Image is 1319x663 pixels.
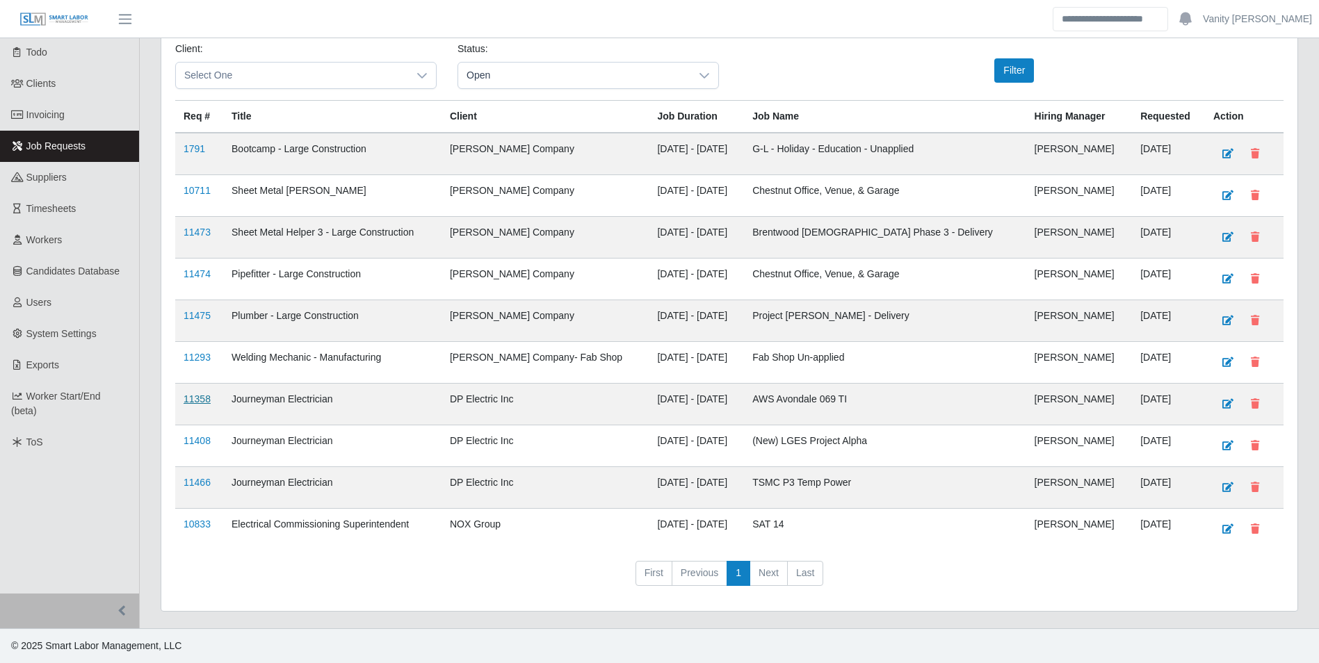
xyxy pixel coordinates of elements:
th: Client [442,101,649,133]
td: DP Electric Inc [442,384,649,425]
td: Bootcamp - Large Construction [223,133,442,175]
td: [PERSON_NAME] [1026,259,1133,300]
span: Clients [26,78,56,89]
a: 11475 [184,310,211,321]
td: Plumber - Large Construction [223,300,442,342]
td: [PERSON_NAME] [1026,300,1133,342]
td: Journeyman Electrician [223,425,442,467]
th: Action [1205,101,1284,133]
td: G-L - Holiday - Education - Unapplied [744,133,1026,175]
span: Exports [26,359,59,370]
td: [DATE] - [DATE] [649,384,744,425]
span: © 2025 Smart Labor Management, LLC [11,640,181,651]
label: Client: [175,42,203,56]
span: Worker Start/End (beta) [11,391,101,416]
td: [PERSON_NAME] [1026,425,1133,467]
td: Pipefitter - Large Construction [223,259,442,300]
nav: pagination [175,561,1284,597]
td: [DATE] [1132,217,1205,259]
td: Electrical Commissioning Superintendent [223,509,442,550]
td: [DATE] - [DATE] [649,259,744,300]
a: 1 [727,561,750,586]
td: [DATE] - [DATE] [649,425,744,467]
td: [PERSON_NAME] Company [442,217,649,259]
td: [PERSON_NAME] Company [442,259,649,300]
td: [DATE] [1132,300,1205,342]
td: AWS Avondale 069 TI [744,384,1026,425]
td: [PERSON_NAME] [1026,133,1133,175]
span: Select One [176,63,408,88]
td: [PERSON_NAME] [1026,509,1133,550]
td: [DATE] - [DATE] [649,175,744,217]
label: Status: [458,42,488,56]
span: Users [26,297,52,308]
td: [DATE] [1132,342,1205,384]
td: Chestnut Office, Venue, & Garage [744,175,1026,217]
a: 10711 [184,185,211,196]
td: [DATE] - [DATE] [649,300,744,342]
td: NOX Group [442,509,649,550]
td: Chestnut Office, Venue, & Garage [744,259,1026,300]
th: Requested [1132,101,1205,133]
td: [DATE] - [DATE] [649,133,744,175]
td: Brentwood [DEMOGRAPHIC_DATA] Phase 3 - Delivery [744,217,1026,259]
td: Sheet Metal Helper 3 - Large Construction [223,217,442,259]
a: 1791 [184,143,205,154]
td: [PERSON_NAME] Company [442,133,649,175]
span: Timesheets [26,203,76,214]
td: [PERSON_NAME] [1026,217,1133,259]
td: [PERSON_NAME] [1026,342,1133,384]
a: Vanity [PERSON_NAME] [1203,12,1312,26]
td: [DATE] [1132,467,1205,509]
td: [PERSON_NAME] Company [442,300,649,342]
span: Candidates Database [26,265,120,277]
td: Journeyman Electrician [223,467,442,509]
td: Journeyman Electrician [223,384,442,425]
span: Suppliers [26,172,67,183]
a: 10833 [184,518,211,530]
td: [DATE] [1132,259,1205,300]
td: [PERSON_NAME] [1026,384,1133,425]
a: 11466 [184,477,211,488]
td: [PERSON_NAME] [1026,467,1133,509]
td: [DATE] [1132,175,1205,217]
th: Job Name [744,101,1026,133]
td: Sheet Metal [PERSON_NAME] [223,175,442,217]
img: SLM Logo [19,12,89,27]
span: Invoicing [26,109,65,120]
td: [DATE] - [DATE] [649,342,744,384]
td: TSMC P3 Temp Power [744,467,1026,509]
th: Job Duration [649,101,744,133]
td: [DATE] - [DATE] [649,509,744,550]
a: 11473 [184,227,211,238]
input: Search [1053,7,1168,31]
span: Open [458,63,690,88]
td: DP Electric Inc [442,467,649,509]
td: SAT 14 [744,509,1026,550]
a: 11358 [184,393,211,404]
td: [PERSON_NAME] Company [442,175,649,217]
td: Welding Mechanic - Manufacturing [223,342,442,384]
td: [DATE] [1132,509,1205,550]
td: Fab Shop Un-applied [744,342,1026,384]
span: Job Requests [26,140,86,152]
td: [PERSON_NAME] Company- Fab Shop [442,342,649,384]
td: [DATE] - [DATE] [649,217,744,259]
span: Todo [26,47,47,58]
span: ToS [26,436,43,448]
td: [DATE] - [DATE] [649,467,744,509]
a: 11408 [184,435,211,446]
a: 11293 [184,352,211,363]
a: 11474 [184,268,211,279]
td: (New) LGES Project Alpha [744,425,1026,467]
td: [DATE] [1132,384,1205,425]
td: [PERSON_NAME] [1026,175,1133,217]
th: Hiring Manager [1026,101,1133,133]
span: System Settings [26,328,97,339]
td: [DATE] [1132,425,1205,467]
th: Req # [175,101,223,133]
th: Title [223,101,442,133]
td: DP Electric Inc [442,425,649,467]
td: [DATE] [1132,133,1205,175]
span: Workers [26,234,63,245]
